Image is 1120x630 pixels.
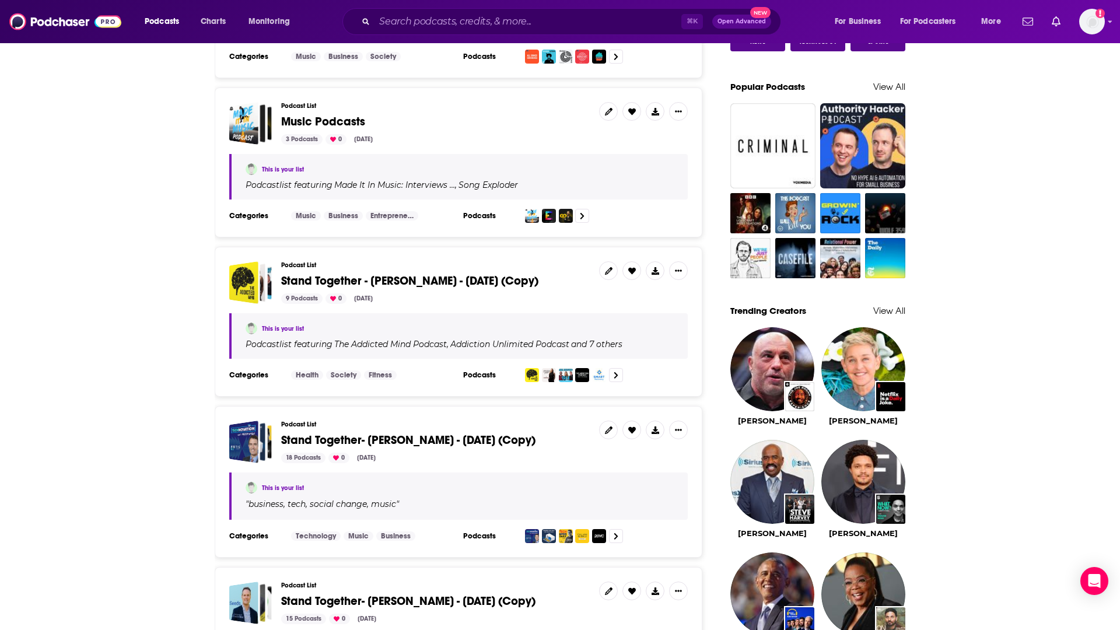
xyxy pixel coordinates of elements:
img: Ciara Kennedy-Mercer [246,163,257,175]
span: " " [246,499,399,509]
img: Steve Harvey [730,440,814,524]
img: Growin' Up Rock [820,193,860,233]
h3: Categories [229,370,282,380]
img: The Steve Harvey Morning Show [785,495,814,524]
div: Podcast list featuring [246,180,674,190]
a: Business [376,531,415,541]
button: open menu [892,12,973,31]
a: Podchaser - Follow, Share and Rate Podcasts [9,10,121,33]
img: Song Exploder [542,209,556,223]
div: 0 [325,134,346,145]
a: Trending Creators [730,305,806,316]
h3: Podcasts [463,211,516,220]
button: Open AdvancedNew [712,15,771,29]
a: Netflix Is A Daily Joke [876,382,905,411]
img: Wolf 359 [865,193,905,233]
div: [DATE] [349,293,377,304]
a: Technology [291,531,341,541]
img: Real Recovery Talk [559,368,573,382]
span: Open Advanced [717,19,766,24]
a: Music Podcasts [281,116,365,128]
a: Authority Hacker Podcast – AI & Automation for Small biz & Marketers [820,103,905,188]
img: Broken Record with Rick Rubin, Malcolm Gladwell, Bruce Headlam and Justin Richmond [559,50,573,64]
a: This is your list [262,484,304,492]
div: 15 Podcasts [281,614,326,624]
button: Show More Button [669,421,688,439]
h4: Song Exploder [459,180,518,190]
h4: The Addicted Mind Podcast [334,339,447,349]
span: For Business [835,13,881,30]
span: Stand Together - [PERSON_NAME] - [DATE] (Copy) [281,274,538,288]
img: Technovation with Peter High (CIO, CTO, CDO, CXO Interviews) [525,529,539,543]
span: Charts [201,13,226,30]
div: Podcast list featuring [246,339,674,349]
a: Addiction Unlimited Podcast [449,339,569,349]
h3: Categories [229,52,282,61]
button: Show profile menu [1079,9,1105,34]
a: What Now? with Trevor Noah [876,495,905,524]
a: Health [291,370,323,380]
img: The Joe Rogan Experience [785,382,814,411]
button: Show More Button [669,582,688,600]
img: Joe Rogan [730,327,814,411]
h3: Podcast List [281,582,590,589]
div: 0 [325,293,346,304]
img: Trevor Noah [821,440,905,524]
a: This is your list [262,166,304,173]
a: Business [324,52,363,61]
a: Made It In Music: Interviews … [332,180,455,190]
span: For Podcasters [900,13,956,30]
h3: Podcast List [281,261,590,269]
img: Ciara Kennedy-Mercer [246,323,257,334]
span: New [750,7,771,18]
div: 18 Podcasts [281,453,325,463]
div: [DATE] [352,453,380,463]
a: Joe Rogan [738,416,807,425]
h4: Addiction Unlimited Podcast [450,339,569,349]
a: Casefile True Crime [775,238,815,278]
span: Music Podcasts [229,102,272,145]
h3: Podcasts [463,531,516,541]
a: Stand Together - Scott Strode - April 18, 2025 (Copy) [229,261,272,304]
a: Stand Together- [PERSON_NAME] - [DATE] (Copy) [281,595,535,608]
span: Music Podcasts [281,114,365,129]
button: open menu [827,12,895,31]
div: 0 [329,614,350,624]
a: Music [291,211,321,220]
a: Song Exploder [457,180,518,190]
a: This is your list [262,325,304,332]
a: Stand Together- Chase Koch - Feb 24, 2025 (Copy) [229,421,272,463]
a: Society [366,52,401,61]
div: 3 Podcasts [281,134,323,145]
a: Music [344,531,373,541]
a: Stand Together - [PERSON_NAME] - [DATE] (Copy) [281,275,538,288]
span: business, tech, social change, music [249,499,396,509]
a: The Lovecraft Investigations [730,193,771,233]
div: 9 Podcasts [281,293,323,304]
div: [DATE] [353,614,381,624]
a: View All [873,81,905,92]
img: This Podcast Will Kill You [775,193,815,233]
img: Ellen DeGeneres [821,327,905,411]
img: World Cafe Words and Music Podcast [575,50,589,64]
img: Questlove Supreme [542,50,556,64]
a: Entrepreneur [366,211,418,220]
a: Charts [193,12,233,31]
img: All Songs Considered [525,50,539,64]
span: ⌘ K [681,14,703,29]
a: Steve Harvey [738,528,807,538]
img: Ciara Kennedy-Mercer [246,482,257,494]
button: open menu [240,12,305,31]
h3: Podcasts [463,370,516,380]
div: 0 [328,453,349,463]
a: Show notifications dropdown [1047,12,1065,32]
img: Go with Elmo Lovano [559,209,573,223]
